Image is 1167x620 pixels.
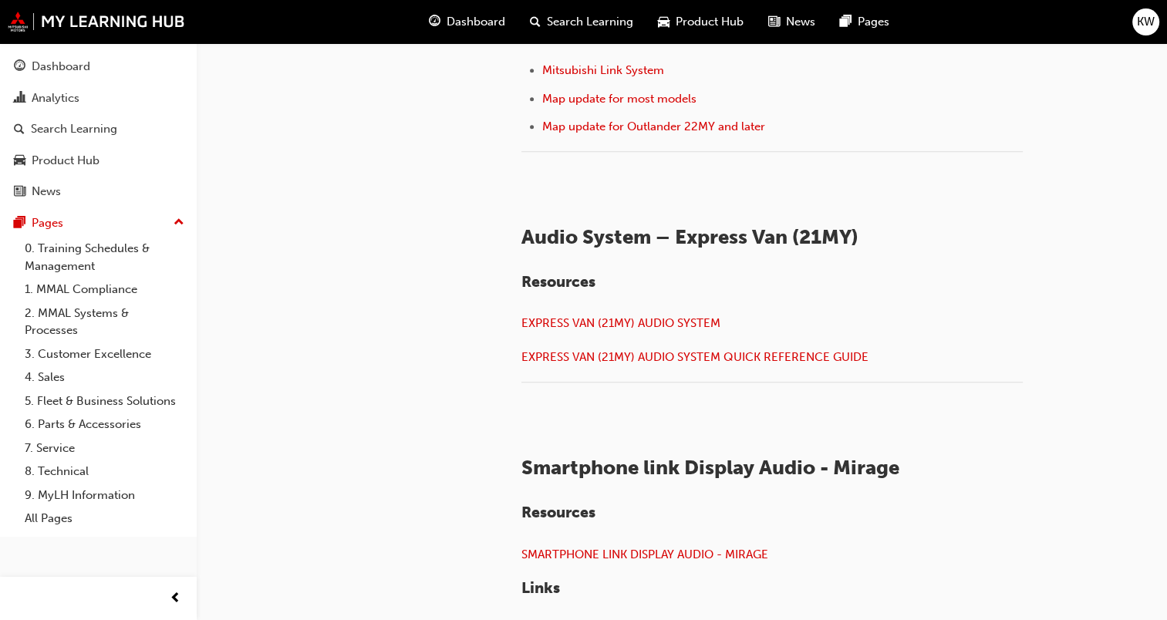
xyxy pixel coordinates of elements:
span: Resources [521,504,595,521]
span: KW [1137,13,1155,31]
a: search-iconSearch Learning [518,6,646,38]
a: Map update for Outlander 22MY and later [542,120,765,133]
a: 6. Parts & Accessories [19,413,191,436]
a: EXPRESS VAN (21MY) AUDIO SYSTEM [521,316,720,330]
div: News [32,183,61,200]
span: news-icon [14,185,25,199]
a: 8. Technical [19,460,191,484]
button: Pages [6,209,191,238]
span: Resources [521,273,595,291]
a: Map update for most models [542,92,696,106]
a: pages-iconPages [828,6,902,38]
a: Mitsubishi Link System [542,63,664,77]
a: 1. MMAL Compliance [19,278,191,302]
span: up-icon [174,213,184,233]
a: 0. Training Schedules & Management [19,237,191,278]
a: SMARTPHONE LINK DISPLAY AUDIO - MIRAGE [521,548,768,561]
span: Dashboard [447,13,505,31]
span: search-icon [14,123,25,136]
span: Product Hub [676,13,744,31]
span: Pages [858,13,889,31]
a: All Pages [19,507,191,531]
span: guage-icon [429,12,440,32]
span: search-icon [530,12,541,32]
a: 7. Service [19,436,191,460]
div: Pages [32,214,63,232]
a: 9. MyLH Information [19,484,191,507]
span: pages-icon [14,217,25,231]
span: car-icon [658,12,670,32]
a: car-iconProduct Hub [646,6,756,38]
a: Product Hub [6,147,191,175]
a: news-iconNews [756,6,828,38]
span: pages-icon [840,12,852,32]
a: Analytics [6,84,191,113]
button: DashboardAnalyticsSearch LearningProduct HubNews [6,49,191,209]
div: Dashboard [32,58,90,76]
a: EXPRESS VAN (21MY) AUDIO SYSTEM QUICK REFERENCE GUIDE [521,350,869,364]
a: guage-iconDashboard [417,6,518,38]
a: 3. Customer Excellence [19,342,191,366]
span: news-icon [768,12,780,32]
a: 4. Sales [19,366,191,389]
div: Analytics [32,89,79,107]
a: Dashboard [6,52,191,81]
a: News [6,177,191,206]
span: Audio System – Express Van (21MY) [521,225,858,249]
span: Links [521,579,560,597]
div: Search Learning [31,120,117,138]
span: Search Learning [547,13,633,31]
button: KW [1132,8,1159,35]
a: Search Learning [6,115,191,143]
img: mmal [8,12,185,32]
span: car-icon [14,154,25,168]
div: Product Hub [32,152,99,170]
span: prev-icon [170,589,181,608]
span: Smartphone link Display Audio - Mirage [521,456,899,480]
span: chart-icon [14,92,25,106]
a: 2. MMAL Systems & Processes [19,302,191,342]
a: 5. Fleet & Business Solutions [19,389,191,413]
span: News [786,13,815,31]
span: guage-icon [14,60,25,74]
